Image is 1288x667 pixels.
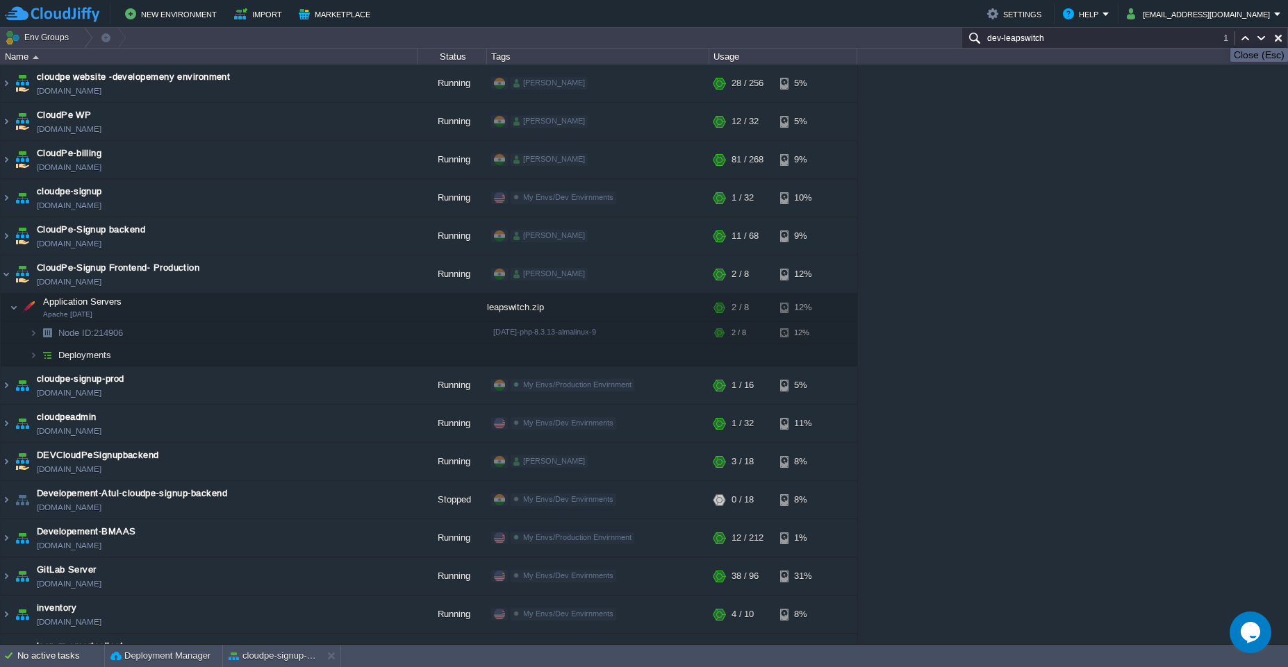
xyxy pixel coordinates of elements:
[418,217,487,255] div: Running
[732,557,759,595] div: 38 / 96
[780,294,825,321] div: 12%
[1,596,12,633] img: AMDAwAAAACH5BAEAAAAALAAAAAABAAEAAAICRAEAOw==
[13,366,32,404] img: AMDAwAAAACH5BAEAAAAALAAAAAABAAEAAAICRAEAOw==
[780,519,825,557] div: 1%
[37,500,101,514] a: [DOMAIN_NAME]
[17,645,104,667] div: No active tasks
[780,405,825,442] div: 11%
[57,327,125,339] a: Node ID:214906
[418,443,487,480] div: Running
[1063,6,1103,22] button: Help
[37,601,76,615] span: inventory
[5,6,99,23] img: CloudJiffy
[418,49,486,65] div: Status
[13,179,32,217] img: AMDAwAAAACH5BAEAAAAALAAAAAABAAEAAAICRAEAOw==
[418,519,487,557] div: Running
[523,495,613,503] span: My Envs/Dev Envirnments
[33,56,39,59] img: AMDAwAAAACH5BAEAAAAALAAAAAABAAEAAAICRAEAOw==
[523,193,613,201] span: My Envs/Dev Envirnments
[780,557,825,595] div: 31%
[780,443,825,480] div: 8%
[229,649,316,663] button: cloudpe-signup-prod
[1,557,12,595] img: AMDAwAAAACH5BAEAAAAALAAAAAABAAEAAAICRAEAOw==
[1,179,12,217] img: AMDAwAAAACH5BAEAAAAALAAAAAABAAEAAAICRAEAOw==
[511,77,588,90] div: [PERSON_NAME]
[732,179,754,217] div: 1 / 32
[13,65,32,102] img: AMDAwAAAACH5BAEAAAAALAAAAAABAAEAAAICRAEAOw==
[1,49,417,65] div: Name
[37,70,230,84] a: cloudpe website -developemeny environment
[780,217,825,255] div: 9%
[37,237,101,251] a: [DOMAIN_NAME]
[234,6,286,22] button: Import
[732,217,759,255] div: 11 / 68
[732,294,749,321] div: 2 / 8
[13,405,32,442] img: AMDAwAAAACH5BAEAAAAALAAAAAABAAEAAAICRAEAOw==
[418,255,487,293] div: Running
[10,294,18,321] img: AMDAwAAAACH5BAEAAAAALAAAAAABAAEAAAICRAEAOw==
[43,310,92,319] span: Apache [DATE]
[732,65,763,102] div: 28 / 256
[732,519,763,557] div: 12 / 212
[780,179,825,217] div: 10%
[13,217,32,255] img: AMDAwAAAACH5BAEAAAAALAAAAAABAAEAAAICRAEAOw==
[418,366,487,404] div: Running
[1,443,12,480] img: AMDAwAAAACH5BAEAAAAALAAAAAABAAEAAAICRAEAOw==
[37,577,101,591] a: [DOMAIN_NAME]
[37,372,124,386] a: cloudpe-signup-prod
[493,328,596,336] span: [DATE]-php-8.3.13-almalinux-9
[732,596,754,633] div: 4 / 10
[780,65,825,102] div: 5%
[42,296,124,307] a: Application ServersApache [DATE]
[418,65,487,102] div: Running
[523,380,631,389] span: My Envs/Production Envirnment
[13,141,32,178] img: AMDAwAAAACH5BAEAAAAALAAAAAABAAEAAAICRAEAOw==
[1223,31,1235,45] div: 1
[37,199,101,212] a: [DOMAIN_NAME]
[37,639,123,653] a: leap-rp-smartcollect
[37,108,91,122] a: CloudPe WP
[13,596,32,633] img: AMDAwAAAACH5BAEAAAAALAAAAAABAAEAAAICRAEAOw==
[37,424,101,438] a: [DOMAIN_NAME]
[1,255,12,293] img: AMDAwAAAACH5BAEAAAAALAAAAAABAAEAAAICRAEAOw==
[1234,49,1285,60] div: Close (Esc)
[780,366,825,404] div: 5%
[780,322,825,344] div: 12%
[418,405,487,442] div: Running
[732,405,754,442] div: 1 / 32
[37,487,227,500] span: Developement-Atul-cloudpe-signup-backend
[37,615,101,629] a: [DOMAIN_NAME]
[523,419,613,427] span: My Envs/Dev Envirnments
[780,141,825,178] div: 9%
[418,141,487,178] div: Running
[1,366,12,404] img: AMDAwAAAACH5BAEAAAAALAAAAAABAAEAAAICRAEAOw==
[523,533,631,541] span: My Envs/Production Envirnment
[732,481,754,518] div: 0 / 18
[780,255,825,293] div: 12%
[37,146,101,160] a: CloudPe-billing
[13,443,32,480] img: AMDAwAAAACH5BAEAAAAALAAAAAABAAEAAAICRAEAOw==
[523,609,613,618] span: My Envs/Dev Envirnments
[511,268,588,280] div: [PERSON_NAME]
[418,103,487,140] div: Running
[987,6,1046,22] button: Settings
[732,443,754,480] div: 3 / 18
[37,185,102,199] a: cloudpe-signup
[1,103,12,140] img: AMDAwAAAACH5BAEAAAAALAAAAAABAAEAAAICRAEAOw==
[37,539,101,552] a: [DOMAIN_NAME]
[1,481,12,518] img: AMDAwAAAACH5BAEAAAAALAAAAAABAAEAAAICRAEAOw==
[511,455,588,468] div: [PERSON_NAME]
[37,261,199,275] a: CloudPe-Signup Frontend- Production
[1,217,12,255] img: AMDAwAAAACH5BAEAAAAALAAAAAABAAEAAAICRAEAOw==
[1,405,12,442] img: AMDAwAAAACH5BAEAAAAALAAAAAABAAEAAAICRAEAOw==
[13,481,32,518] img: AMDAwAAAACH5BAEAAAAALAAAAAABAAEAAAICRAEAOw==
[57,327,125,339] span: 214906
[732,366,754,404] div: 1 / 16
[37,563,97,577] span: GitLab Server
